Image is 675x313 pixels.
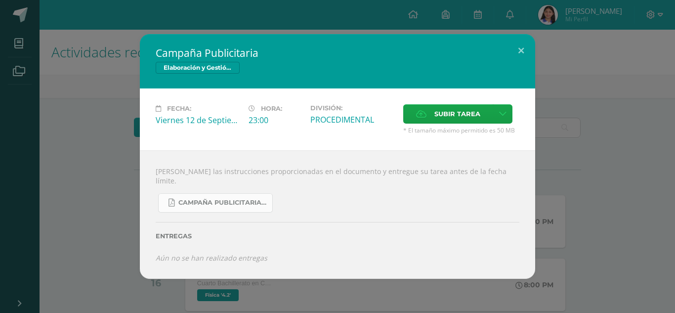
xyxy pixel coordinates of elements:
label: Entregas [156,232,519,240]
div: PROCEDIMENTAL [310,114,395,125]
span: Campaña Publicitaria.pdf [178,199,267,207]
button: Close (Esc) [507,34,535,68]
div: [PERSON_NAME] las instrucciones proporcionadas en el documento y entregue su tarea antes de la fe... [140,150,535,279]
div: 23:00 [249,115,302,126]
span: Elaboración y Gestión de Proyectos [156,62,240,74]
i: Aún no se han realizado entregas [156,253,267,263]
span: * El tamaño máximo permitido es 50 MB [403,126,519,134]
span: Fecha: [167,105,191,112]
h2: Campaña Publicitaria [156,46,519,60]
label: División: [310,104,395,112]
div: Viernes 12 de Septiembre [156,115,241,126]
a: Campaña Publicitaria.pdf [158,193,273,213]
span: Hora: [261,105,282,112]
span: Subir tarea [434,105,480,123]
